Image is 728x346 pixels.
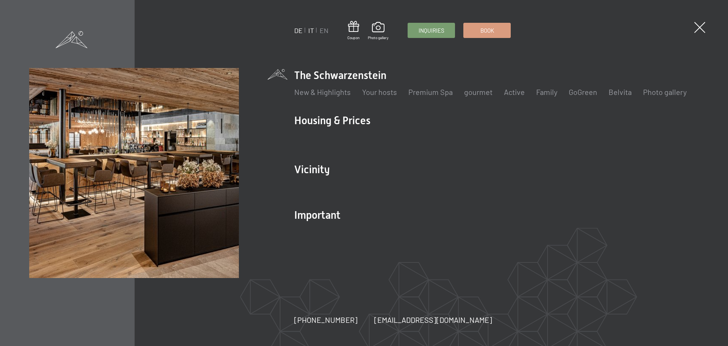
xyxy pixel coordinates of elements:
a: Family [536,87,557,96]
a: Book [464,23,510,38]
a: EN [320,26,328,35]
a: New & Highlights [294,87,351,96]
font: [PHONE_NUMBER] [294,315,358,324]
a: Your hosts [362,87,397,96]
font: [EMAIL_ADDRESS][DOMAIN_NAME] [374,315,492,324]
a: Inquiries [408,23,455,38]
a: IT [308,26,314,35]
a: Premium Spa [408,87,453,96]
a: Photo gallery [643,87,687,96]
font: Inquiries [419,27,444,34]
a: Coupon [347,21,359,40]
font: Book [480,27,494,34]
a: DE [294,26,303,35]
a: gourmet [464,87,493,96]
a: Photo gallery [368,22,389,40]
a: Active [504,87,525,96]
font: Photo gallery [368,35,389,40]
font: Coupon [347,35,359,40]
a: Belvita [609,87,632,96]
a: [EMAIL_ADDRESS][DOMAIN_NAME]​​ [374,314,492,325]
a: [PHONE_NUMBER] [294,314,358,325]
a: GoGreen [569,87,597,96]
